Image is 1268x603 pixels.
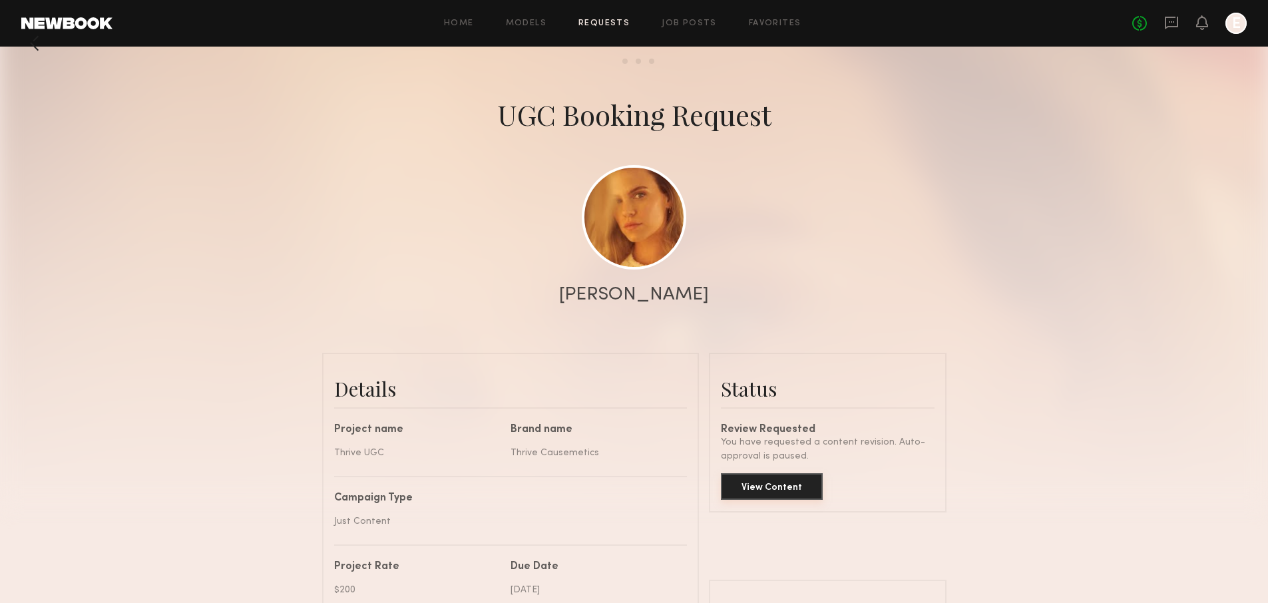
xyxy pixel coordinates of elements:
div: UGC Booking Request [497,96,771,133]
a: E [1225,13,1247,34]
div: Just Content [334,514,677,528]
a: Requests [578,19,630,28]
a: Models [506,19,546,28]
button: View Content [721,473,823,500]
a: Job Posts [662,19,717,28]
div: Project name [334,425,501,435]
div: Thrive Causemetics [511,446,677,460]
div: [DATE] [511,583,677,597]
div: [PERSON_NAME] [559,286,709,304]
div: Review Requested [721,425,935,435]
div: Thrive UGC [334,446,501,460]
a: Favorites [749,19,801,28]
div: You have requested a content revision. Auto-approval is paused. [721,435,935,463]
div: Campaign Type [334,493,677,504]
div: Status [721,375,935,402]
a: Home [444,19,474,28]
div: $200 [334,583,501,597]
div: Project Rate [334,562,501,572]
div: Brand name [511,425,677,435]
div: Details [334,375,687,402]
div: Due Date [511,562,677,572]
